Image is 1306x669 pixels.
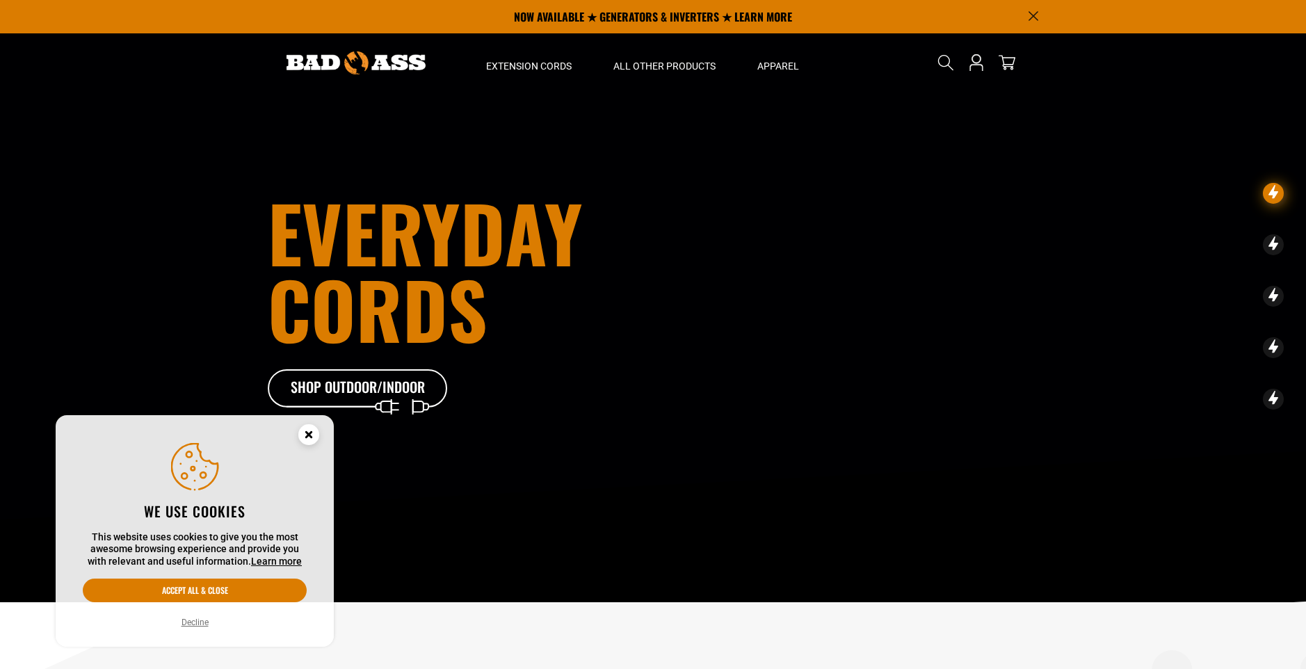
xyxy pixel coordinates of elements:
aside: Cookie Consent [56,415,334,647]
button: Decline [177,615,213,629]
summary: Search [935,51,957,74]
span: Extension Cords [486,60,572,72]
span: All Other Products [613,60,716,72]
h1: Everyday cords [268,194,731,347]
span: Apparel [757,60,799,72]
a: Learn more [251,556,302,567]
summary: Extension Cords [465,33,592,92]
summary: Apparel [736,33,820,92]
summary: All Other Products [592,33,736,92]
img: Bad Ass Extension Cords [287,51,426,74]
a: Shop Outdoor/Indoor [268,369,449,408]
h2: We use cookies [83,502,307,520]
p: This website uses cookies to give you the most awesome browsing experience and provide you with r... [83,531,307,568]
button: Accept all & close [83,579,307,602]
